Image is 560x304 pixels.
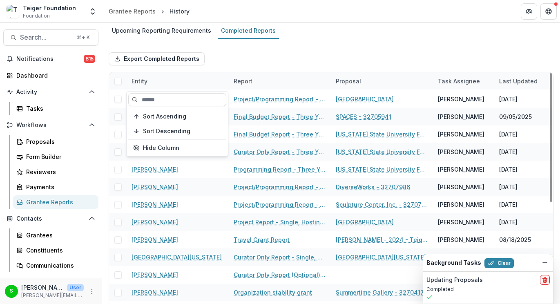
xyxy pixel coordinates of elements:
[16,122,85,129] span: Workflows
[499,253,518,262] div: [DATE]
[499,130,518,139] div: [DATE]
[336,288,428,297] a: Summertime Gallery - 32704177
[234,218,326,226] a: Project Report - Single, Hosting, R+D
[26,137,92,146] div: Proposals
[336,235,428,244] a: [PERSON_NAME] - 2024 - Teiger Foundation Travel Grant
[426,286,550,293] p: Completed
[21,292,84,299] p: [PERSON_NAME][EMAIL_ADDRESS][DOMAIN_NAME]
[109,7,156,16] div: Grantee Reports
[26,183,92,191] div: Payments
[499,218,518,226] div: [DATE]
[438,148,484,156] div: [PERSON_NAME]
[234,235,290,244] a: Travel Grant Report
[132,200,178,209] a: [PERSON_NAME]
[143,128,190,135] span: Sort Descending
[3,52,98,65] button: Notifications815
[132,288,178,297] a: [PERSON_NAME]
[13,150,98,163] a: Form Builder
[13,165,98,179] a: Reviewers
[105,5,159,17] a: Grantee Reports
[426,259,481,266] h2: Background Tasks
[499,165,518,174] div: [DATE]
[438,200,484,209] div: [PERSON_NAME]
[13,259,98,272] a: Communications
[331,72,433,90] div: Proposal
[540,258,550,268] button: Dismiss
[234,200,326,209] a: Project/Programming Report - Conversation
[499,183,518,191] div: [DATE]
[105,5,193,17] nav: breadcrumb
[438,235,484,244] div: [PERSON_NAME]
[127,77,152,85] div: Entity
[132,253,222,262] a: [GEOGRAPHIC_DATA][US_STATE]
[16,56,84,63] span: Notifications
[438,130,484,139] div: [PERSON_NAME]
[84,55,95,63] span: 815
[234,148,326,156] a: Curator Only Report - Three Year
[234,270,326,279] a: Curator Only Report (Optional) - Three Year
[494,77,542,85] div: Last Updated
[109,23,214,39] a: Upcoming Reporting Requirements
[132,270,178,279] a: [PERSON_NAME]
[26,152,92,161] div: Form Builder
[26,104,92,113] div: Tasks
[13,180,98,194] a: Payments
[13,102,98,115] a: Tasks
[499,148,518,156] div: [DATE]
[234,183,326,191] a: Project/Programming Report - Conversation
[229,72,331,90] div: Report
[336,218,394,226] a: [GEOGRAPHIC_DATA]
[26,261,92,270] div: Communications
[26,231,92,239] div: Grantees
[16,71,92,80] div: Dashboard
[336,200,428,209] a: Sculpture Center, Inc. - 32707092
[433,72,494,90] div: Task Assignee
[3,69,98,82] a: Dashboard
[132,183,178,191] a: [PERSON_NAME]
[170,7,190,16] div: History
[229,77,257,85] div: Report
[26,246,92,255] div: Constituents
[438,165,484,174] div: [PERSON_NAME]
[109,25,214,36] div: Upcoming Reporting Requirements
[426,277,483,284] h2: Updating Proposals
[67,284,84,291] p: User
[438,183,484,191] div: [PERSON_NAME]
[3,29,98,46] button: Search...
[336,112,391,121] a: SPACES - 32705941
[438,218,484,226] div: [PERSON_NAME]
[13,135,98,148] a: Proposals
[438,112,484,121] div: [PERSON_NAME]
[540,3,557,20] button: Get Help
[336,183,410,191] a: DiverseWorks - 32707986
[20,34,72,41] span: Search...
[540,275,550,285] button: delete
[499,95,518,103] div: [DATE]
[23,4,76,12] div: Teiger Foundation
[234,165,326,174] a: Programming Report - Three Year
[13,244,98,257] a: Constituents
[234,130,326,139] a: Final Budget Report - Three Year
[499,112,532,121] div: 09/05/2025
[438,95,484,103] div: [PERSON_NAME]
[143,113,186,120] span: Sort Ascending
[128,141,226,154] button: Hide Column
[3,212,98,225] button: Open Contacts
[16,89,85,96] span: Activity
[433,77,485,85] div: Task Assignee
[3,85,98,98] button: Open Activity
[234,253,326,262] a: Curator Only Report - Single, Hosting, R+D
[234,95,326,103] a: Project/Programming Report - Conversation
[3,275,98,288] button: Open Data & Reporting
[499,200,518,209] div: [DATE]
[336,148,428,156] a: [US_STATE] State University Foundation
[336,95,394,103] a: [GEOGRAPHIC_DATA]
[128,125,226,138] button: Sort Descending
[438,253,484,262] div: [PERSON_NAME]
[3,118,98,132] button: Open Workflows
[21,283,64,292] p: [PERSON_NAME]
[7,5,20,18] img: Teiger Foundation
[218,25,279,36] div: Completed Reports
[26,198,92,206] div: Grantee Reports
